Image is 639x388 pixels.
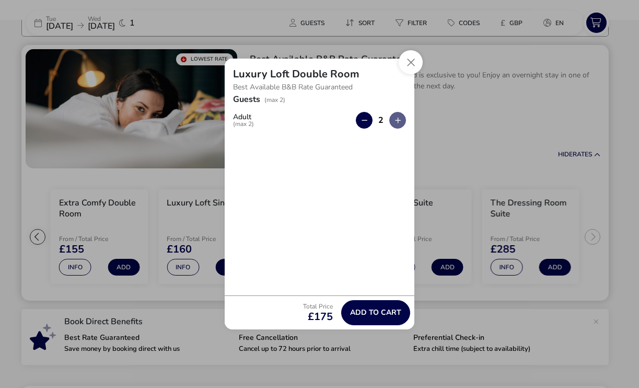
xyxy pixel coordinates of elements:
span: (max 2) [264,96,285,104]
span: (max 2) [233,121,254,127]
p: Best Available B&B Rate Guaranteed [233,79,406,95]
button: Add to cart [341,300,410,325]
label: Adult [233,113,262,127]
span: £175 [303,312,333,322]
p: Total Price [303,303,333,310]
h2: Guests [233,94,260,118]
span: Add to cart [350,309,401,316]
button: Close [399,50,423,74]
h2: Luxury Loft Double Room [233,67,359,81]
